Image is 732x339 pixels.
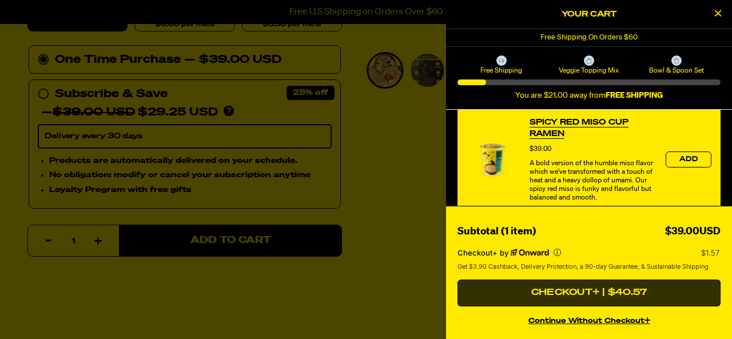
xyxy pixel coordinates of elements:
[459,66,543,75] span: Free Shipping
[500,248,508,257] span: by
[606,91,663,99] b: FREE SHIPPING
[511,249,549,257] a: Powered by Onward
[467,134,518,185] img: View Spicy Red Miso Cup Ramen
[665,224,721,240] div: $39.00USD
[457,91,721,101] div: You are $21.00 away from
[701,248,721,257] p: $1.57
[547,66,631,75] span: Veggie Topping Mix
[666,151,711,167] button: Add the product, Spicy Red Miso Cup Ramen to Cart
[635,66,719,75] span: Bowl & Spoon Set
[446,29,732,46] div: 1 of 1
[679,156,698,163] span: Add
[457,311,721,328] button: continue without Checkout+
[457,6,721,23] h2: Your Cart
[457,107,721,212] div: product
[6,286,121,333] iframe: Marketing Popup
[530,159,654,202] div: A bold version of the humble miso flavor which we’ve transformed with a touch of heat and a heavy...
[457,226,536,237] span: Subtotal (1 item)
[457,262,709,272] span: Get $3.90 Cashback, Delivery Protection, a 90-day Guarantee, & Sustainable Shipping
[457,240,721,280] section: Checkout+
[554,249,561,256] button: More info
[709,6,726,23] button: Close Cart
[530,146,551,153] span: $39.00
[457,248,498,257] span: Checkout+
[457,280,721,307] button: Checkout+ | $40.57
[530,117,654,139] a: View Spicy Red Miso Cup Ramen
